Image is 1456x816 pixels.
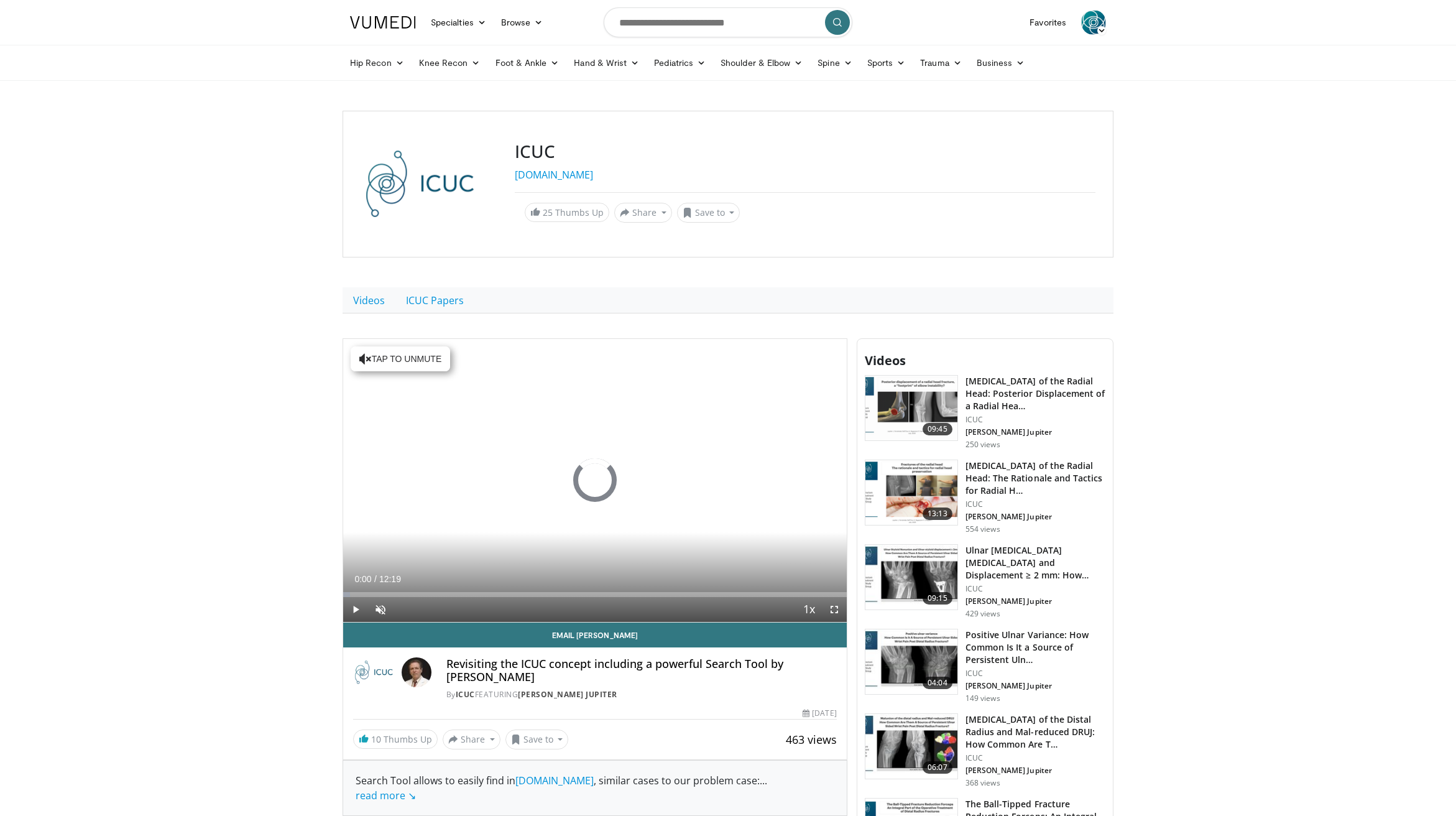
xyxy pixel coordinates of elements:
[865,460,1105,534] a: 13:13 [MEDICAL_DATA] of the Radial Head: The Rationale and Tactics for Radial H… ICUC [PERSON_NAM...
[865,376,957,440] img: cb50f203-b60d-40ba-aef3-10f35c6c1e39.png.150x105_q85_crop-smart_upscale.png
[923,677,952,689] span: 04:04
[677,203,740,223] button: Save to
[353,730,438,749] a: 10 Thumbs Up
[822,597,847,622] button: Fullscreen
[865,629,1105,703] a: 04:04 Positive Ulnar Variance: How Common Is It a Source of Persistent Uln… ICUC [PERSON_NAME] Ju...
[647,50,713,75] a: Pediatrics
[343,50,412,75] a: Hip Recon
[374,574,377,584] span: /
[965,460,1105,497] h3: [MEDICAL_DATA] of the Radial Head: The Rationale and Tactics for Radial H…
[965,544,1105,582] h3: Ulnar [MEDICAL_DATA] [MEDICAL_DATA] and Displacement ≥ 2 mm: How Common Are They …
[505,730,569,749] button: Save to
[923,423,952,435] span: 09:45
[810,50,859,75] a: Spine
[446,657,837,684] h4: Revisiting the ICUC concept including a powerful Search Tool by [PERSON_NAME]
[395,287,474,313] a: ICUC Papers
[965,766,1105,776] p: [PERSON_NAME] Jupiter
[354,574,371,584] span: 0:00
[865,545,957,610] img: a1c8c2ab-f568-4173-8575-76e1e64e1da9.jpg.150x105_q85_crop-smart_upscale.jpg
[343,339,847,623] video-js: Video Player
[525,203,609,222] a: 25 Thumbs Up
[965,427,1105,437] p: [PERSON_NAME] Jupiter
[969,50,1033,75] a: Business
[865,629,957,694] img: edc718b3-fb99-4e4c-bfea-852da0f872e8.jpg.150x105_q85_crop-smart_upscale.jpg
[786,732,837,747] span: 463 views
[965,669,1105,679] p: ICUC
[860,50,913,75] a: Sports
[371,733,381,745] span: 10
[965,629,1105,666] h3: Positive Ulnar Variance: How Common Is It a Source of Persistent Uln…
[350,16,416,29] img: VuMedi Logo
[515,774,594,787] a: [DOMAIN_NAME]
[865,544,1105,619] a: 09:15 Ulnar [MEDICAL_DATA] [MEDICAL_DATA] and Displacement ≥ 2 mm: How Common Are They … ICUC [PE...
[965,499,1105,509] p: ICUC
[923,508,952,520] span: 13:13
[965,693,1000,703] p: 149 views
[965,778,1000,788] p: 368 views
[1022,10,1074,35] a: Favorites
[1081,10,1106,35] img: Avatar
[515,141,1095,162] h3: ICUC
[446,689,837,700] div: By FEATURING
[412,50,488,75] a: Knee Recon
[965,584,1105,594] p: ICUC
[456,689,475,700] a: ICUC
[343,623,847,647] a: Email [PERSON_NAME]
[797,597,822,622] button: Playback Rate
[543,206,553,218] span: 25
[368,597,393,622] button: Unmute
[713,50,810,75] a: Shoulder & Elbow
[965,753,1105,763] p: ICUC
[353,657,397,687] img: ICUC
[356,774,767,802] span: ...
[518,689,617,700] a: [PERSON_NAME] Jupiter
[402,657,431,687] img: Avatar
[865,714,957,779] img: b72fa1a2-0222-465c-b10e-9a714a8cf2da.jpg.150x105_q85_crop-smart_upscale.jpg
[488,50,567,75] a: Foot & Ankle
[965,713,1105,751] h3: [MEDICAL_DATA] of the Distal Radius and Mal-reduced DRUJ: How Common Are T…
[343,597,368,622] button: Play
[913,50,969,75] a: Trauma
[343,287,395,313] a: Videos
[443,730,500,749] button: Share
[351,346,450,371] button: Tap to unmute
[923,761,952,774] span: 06:07
[423,10,494,35] a: Specialties
[965,596,1105,606] p: [PERSON_NAME] Jupiter
[566,50,647,75] a: Hand & Wrist
[356,789,416,802] a: read more ↘
[965,609,1000,619] p: 429 views
[515,168,593,182] a: [DOMAIN_NAME]
[803,708,836,719] div: [DATE]
[865,460,957,525] img: 28bb1a9b-507c-46c6-adf3-732da66a0791.png.150x105_q85_crop-smart_upscale.png
[965,375,1105,412] h3: [MEDICAL_DATA] of the Radial Head: Posterior Displacement of a Radial Hea…
[494,10,551,35] a: Browse
[379,574,401,584] span: 12:19
[965,524,1000,534] p: 554 views
[965,440,1000,450] p: 250 views
[965,681,1105,691] p: [PERSON_NAME] Jupiter
[865,352,906,369] span: Videos
[923,592,952,605] span: 09:15
[604,7,852,37] input: Search topics, interventions
[965,512,1105,522] p: [PERSON_NAME] Jupiter
[865,713,1105,788] a: 06:07 [MEDICAL_DATA] of the Distal Radius and Mal-reduced DRUJ: How Common Are T… ICUC [PERSON_NA...
[614,203,672,223] button: Share
[965,415,1105,425] p: ICUC
[343,592,847,597] div: Progress Bar
[865,375,1105,450] a: 09:45 [MEDICAL_DATA] of the Radial Head: Posterior Displacement of a Radial Hea… ICUC [PERSON_NAM...
[356,773,834,803] div: Search Tool allows to easily find in , similar cases to our problem case:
